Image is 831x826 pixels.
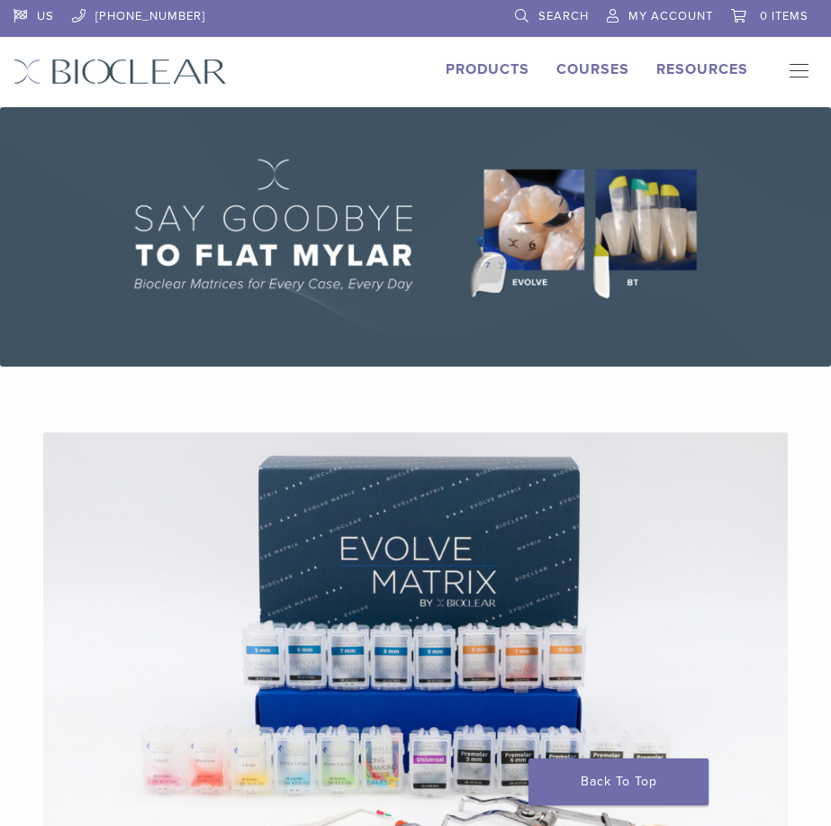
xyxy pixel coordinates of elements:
img: Bioclear [14,59,227,85]
a: Products [446,60,529,78]
nav: Primary Navigation [775,59,817,86]
span: Search [538,9,589,23]
span: 0 items [760,9,808,23]
span: My Account [628,9,713,23]
a: Resources [656,60,748,78]
a: Courses [556,60,629,78]
a: Back To Top [528,758,709,805]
